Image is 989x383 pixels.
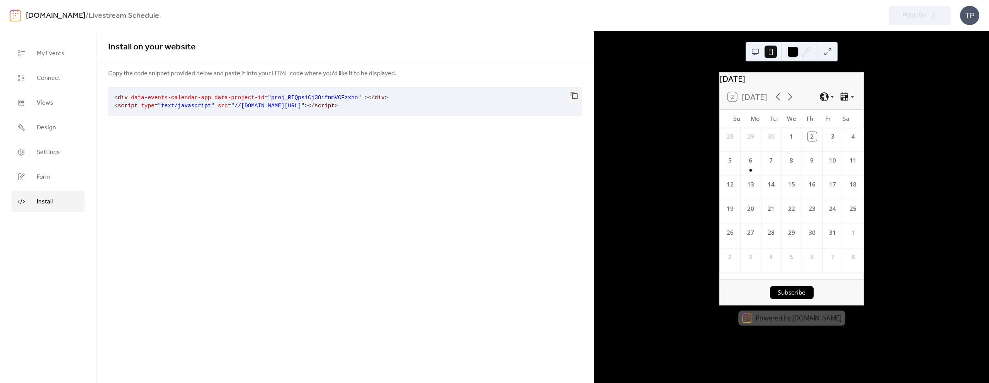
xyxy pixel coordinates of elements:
div: We [782,109,800,127]
div: TP [960,6,979,25]
div: 20 [746,204,755,213]
b: Livestream Schedule [88,8,159,23]
span: " [358,95,361,101]
div: 18 [848,180,857,189]
div: 5 [725,156,734,165]
div: 28 [725,132,734,141]
div: 30 [807,228,816,237]
span: " [158,103,161,109]
div: 6 [746,156,755,165]
span: type [141,103,155,109]
div: 12 [725,180,734,189]
b: / [85,8,88,23]
span: Install on your website [108,39,195,56]
span: Install [37,197,53,207]
span: " [268,95,271,101]
div: 3 [746,253,755,261]
span: text/javascript [161,103,211,109]
span: > [335,103,338,109]
span: data-project-id [214,95,265,101]
div: 28 [766,228,775,237]
span: " [211,103,214,109]
span: > [365,95,368,101]
div: Su [727,109,746,127]
span: Connect [37,74,60,83]
span: < [114,103,118,109]
span: Design [37,123,56,132]
div: 16 [807,180,816,189]
div: Tu [764,109,782,127]
a: Install [12,191,85,212]
div: 29 [746,132,755,141]
div: Fr [819,109,837,127]
div: 27 [746,228,755,237]
div: 4 [766,253,775,261]
span: " [231,103,235,109]
div: 7 [766,156,775,165]
div: 5 [787,253,796,261]
div: 21 [766,204,775,213]
div: 2 [725,253,734,261]
span: data-events-calendar-app [131,95,211,101]
a: My Events [12,43,85,64]
div: Powered by [756,314,841,322]
div: 8 [848,253,857,261]
a: Settings [12,142,85,163]
span: = [155,103,158,109]
div: 9 [807,156,816,165]
span: Settings [37,148,60,157]
div: 15 [787,180,796,189]
div: 25 [848,204,857,213]
span: proj_RIQps1Cj38ifnmVCFzxho [271,95,358,101]
div: 24 [828,204,837,213]
div: 10 [828,156,837,165]
div: 8 [787,156,796,165]
a: [DOMAIN_NAME] [792,314,841,322]
div: 30 [766,132,775,141]
span: Views [37,98,53,108]
span: < [114,95,118,101]
span: My Events [37,49,65,58]
span: > [304,103,308,109]
div: 1 [787,132,796,141]
span: src [218,103,228,109]
img: logo [10,9,21,22]
div: 2 [807,132,816,141]
span: = [265,95,268,101]
div: Th [800,109,819,127]
div: 11 [848,156,857,165]
div: 3 [828,132,837,141]
span: div [118,95,128,101]
div: 14 [766,180,775,189]
a: Views [12,92,85,113]
a: Form [12,166,85,187]
span: Copy the code snippet provided below and paste it into your HTML code where you'd like it to be d... [108,69,396,78]
div: Mo [746,109,764,127]
div: 22 [787,204,796,213]
span: script [118,103,138,109]
span: > [385,95,388,101]
div: 26 [725,228,734,237]
span: div [375,95,385,101]
div: 13 [746,180,755,189]
div: 17 [828,180,837,189]
span: </ [308,103,314,109]
span: = [228,103,231,109]
div: 31 [828,228,837,237]
span: //[DOMAIN_NAME][URL] [235,103,301,109]
div: 7 [828,253,837,261]
a: Connect [12,68,85,88]
div: 29 [787,228,796,237]
a: Design [12,117,85,138]
a: [DOMAIN_NAME] [26,8,85,23]
div: [DATE] [720,73,863,85]
div: 19 [725,204,734,213]
div: 23 [807,204,816,213]
div: 4 [848,132,857,141]
div: 1 [848,228,857,237]
span: script [314,103,335,109]
span: Form [37,173,51,182]
button: Subscribe [770,286,813,299]
div: Sa [837,109,855,127]
span: </ [368,95,374,101]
